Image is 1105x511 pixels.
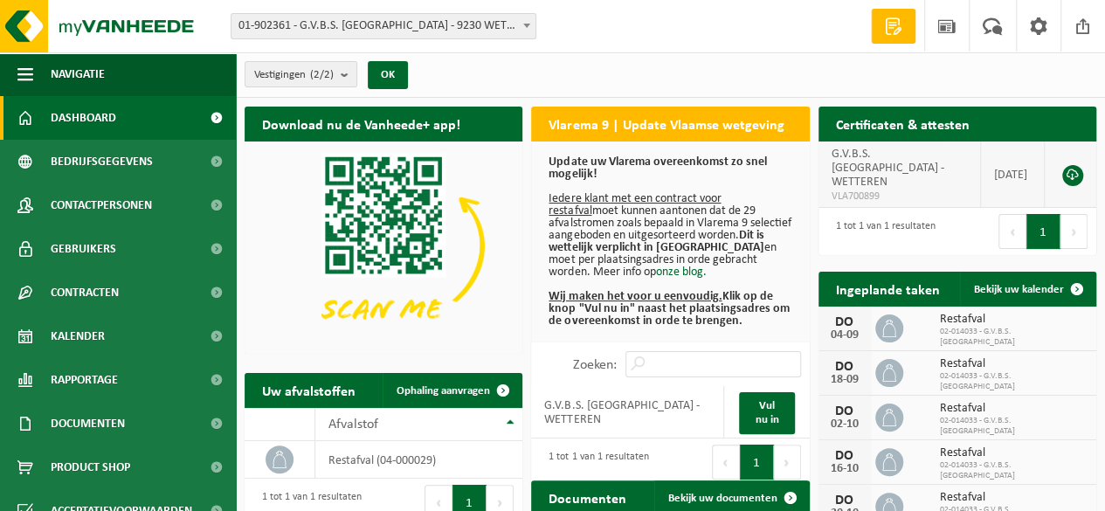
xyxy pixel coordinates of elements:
span: Restafval [940,357,1088,371]
u: Iedere klant met een contract voor restafval [549,192,721,218]
div: DO [827,360,862,374]
button: Previous [998,214,1026,249]
u: Wij maken het voor u eenvoudig. [549,290,722,303]
div: DO [827,494,862,508]
span: Contracten [51,271,119,314]
span: Restafval [940,402,1088,416]
div: DO [827,449,862,463]
h2: Certificaten & attesten [818,107,987,141]
b: Update uw Vlarema overeenkomst zo snel mogelijk! [549,155,766,181]
td: restafval (04-000029) [315,441,522,479]
td: G.V.B.S. [GEOGRAPHIC_DATA] - WETTEREN [531,386,724,438]
button: Next [774,445,801,480]
span: Documenten [51,402,125,445]
b: Dit is wettelijk verplicht in [GEOGRAPHIC_DATA] [549,229,763,254]
h2: Download nu de Vanheede+ app! [245,107,478,141]
span: Restafval [940,313,1088,327]
a: Vul nu in [739,392,794,434]
button: Next [1060,214,1088,249]
span: Rapportage [51,358,118,402]
p: moet kunnen aantonen dat de 29 afvalstromen zoals bepaald in Vlarema 9 selectief aangeboden en ui... [549,156,791,328]
span: Contactpersonen [51,183,152,227]
button: OK [368,61,408,89]
div: DO [827,315,862,329]
div: 18-09 [827,374,862,386]
span: 02-014033 - G.V.B.S. [GEOGRAPHIC_DATA] [940,416,1088,437]
span: Bekijk uw documenten [668,493,777,504]
span: VLA700899 [832,190,967,204]
span: 02-014033 - G.V.B.S. [GEOGRAPHIC_DATA] [940,327,1088,348]
a: Ophaling aanvragen [383,373,521,408]
div: 1 tot 1 van 1 resultaten [540,443,648,481]
button: 1 [1026,214,1060,249]
div: 02-10 [827,418,862,431]
div: 16-10 [827,463,862,475]
span: Bedrijfsgegevens [51,140,153,183]
button: 1 [740,445,774,480]
label: Zoeken: [573,358,617,372]
count: (2/2) [310,69,334,80]
button: Previous [712,445,740,480]
td: [DATE] [981,142,1045,208]
span: Bekijk uw kalender [974,284,1064,295]
span: G.V.B.S. [GEOGRAPHIC_DATA] - WETTEREN [832,148,944,189]
span: Afvalstof [328,418,378,432]
h2: Vlarema 9 | Update Vlaamse wetgeving [531,107,801,141]
span: Dashboard [51,96,116,140]
span: Ophaling aanvragen [397,385,490,397]
a: onze blog. [655,266,706,279]
h2: Uw afvalstoffen [245,373,373,407]
img: Download de VHEPlus App [245,142,522,350]
span: 01-902361 - G.V.B.S. SINT-GERTRUDISBASISSC - 9230 WETTEREN, FLORIMOND LEIRENSSTRAAT 31 [231,14,535,38]
h2: Ingeplande taken [818,272,957,306]
b: Klik op de knop "Vul nu in" naast het plaatsingsadres om de overeenkomst in orde te brengen. [549,290,789,328]
span: Restafval [940,491,1088,505]
a: Bekijk uw kalender [960,272,1095,307]
span: Product Shop [51,445,130,489]
span: 02-014033 - G.V.B.S. [GEOGRAPHIC_DATA] [940,460,1088,481]
span: Navigatie [51,52,105,96]
button: Vestigingen(2/2) [245,61,357,87]
div: DO [827,404,862,418]
span: Gebruikers [51,227,116,271]
div: 04-09 [827,329,862,342]
span: Restafval [940,446,1088,460]
span: 01-902361 - G.V.B.S. SINT-GERTRUDISBASISSC - 9230 WETTEREN, FLORIMOND LEIRENSSTRAAT 31 [231,13,536,39]
span: Kalender [51,314,105,358]
div: 1 tot 1 van 1 resultaten [827,212,936,251]
span: 02-014033 - G.V.B.S. [GEOGRAPHIC_DATA] [940,371,1088,392]
span: Vestigingen [254,62,334,88]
